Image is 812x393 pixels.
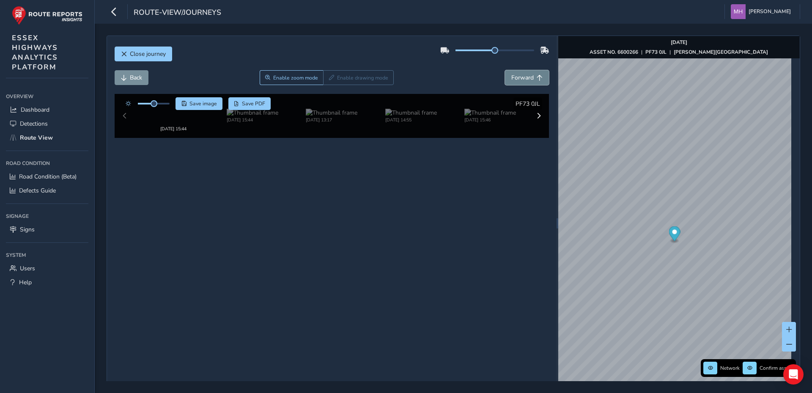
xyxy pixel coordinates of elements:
button: Forward [505,70,549,85]
img: Thumbnail frame [306,107,357,115]
a: Route View [6,131,88,145]
div: [DATE] 15:44 [148,115,199,121]
button: [PERSON_NAME] [731,4,794,19]
div: Road Condition [6,157,88,170]
div: Overview [6,90,88,103]
button: Save [176,97,222,110]
button: Back [115,70,148,85]
span: [PERSON_NAME] [749,4,791,19]
a: Detections [6,117,88,131]
strong: [PERSON_NAME][GEOGRAPHIC_DATA] [674,49,768,55]
span: Close journey [130,50,166,58]
span: Users [20,264,35,272]
div: Signage [6,210,88,223]
img: Thumbnail frame [148,107,199,115]
div: [DATE] 15:44 [227,115,278,121]
span: Back [130,74,142,82]
span: Defects Guide [19,187,56,195]
strong: PF73 0JL [645,49,667,55]
span: Forward [511,74,534,82]
div: | | [590,49,768,55]
div: Map marker [669,226,680,244]
img: rr logo [12,6,82,25]
span: PF73 0JL [516,100,540,108]
span: Dashboard [21,106,49,114]
span: Road Condition (Beta) [19,173,77,181]
a: Dashboard [6,103,88,117]
span: route-view/journeys [134,7,221,19]
span: Save PDF [242,100,265,107]
span: Save image [189,100,217,107]
span: Network [720,365,740,371]
button: Close journey [115,47,172,61]
img: Thumbnail frame [385,107,437,115]
a: Help [6,275,88,289]
div: [DATE] 14:55 [385,115,437,121]
button: Zoom [260,70,324,85]
strong: ASSET NO. 6600266 [590,49,638,55]
div: System [6,249,88,261]
span: ESSEX HIGHWAYS ANALYTICS PLATFORM [12,33,58,72]
div: Open Intercom Messenger [783,364,804,385]
strong: [DATE] [671,39,687,46]
span: Detections [20,120,48,128]
img: Thumbnail frame [227,107,278,115]
span: Signs [20,225,35,234]
span: Route View [20,134,53,142]
span: Help [19,278,32,286]
img: Thumbnail frame [464,107,516,115]
img: diamond-layout [731,4,746,19]
a: Road Condition (Beta) [6,170,88,184]
span: Enable zoom mode [273,74,318,81]
button: PDF [228,97,271,110]
a: Users [6,261,88,275]
span: Confirm assets [760,365,793,371]
div: [DATE] 15:46 [464,115,516,121]
a: Signs [6,223,88,236]
div: [DATE] 13:17 [306,115,357,121]
a: Defects Guide [6,184,88,198]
